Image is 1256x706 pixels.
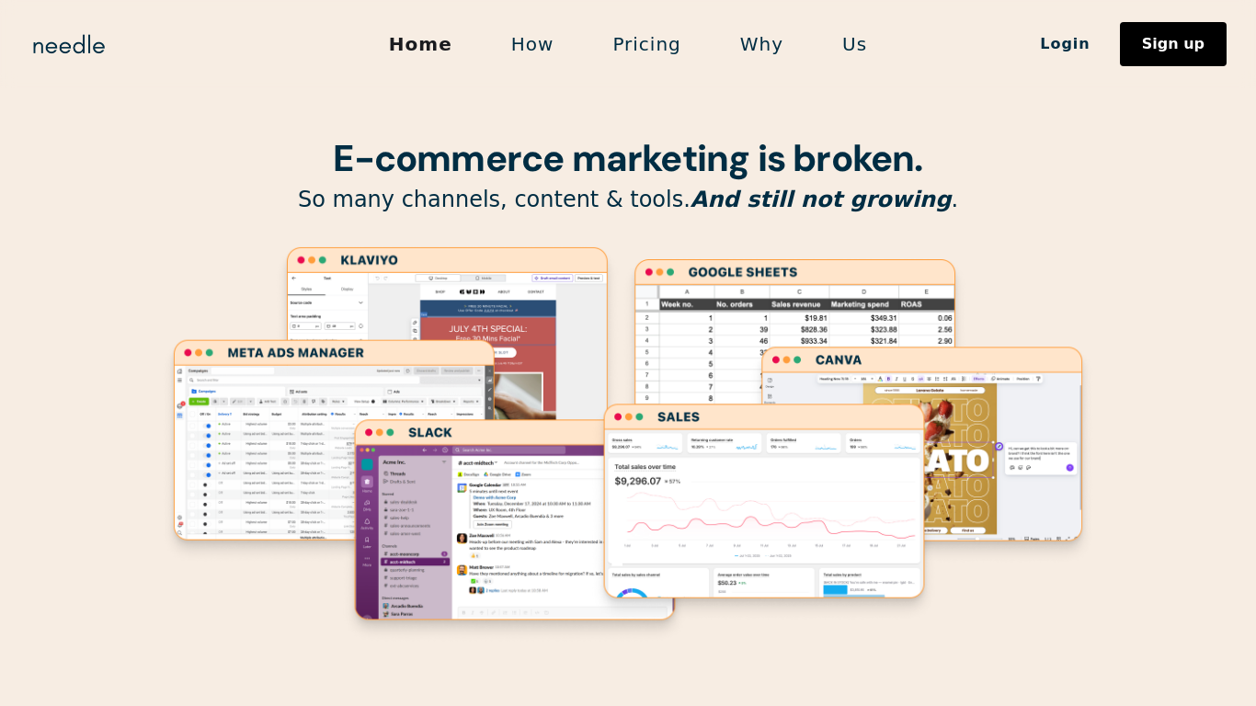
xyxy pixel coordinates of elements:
a: Us [813,25,896,63]
a: Pricing [583,25,710,63]
a: Sign up [1120,22,1227,66]
a: Home [360,25,482,63]
a: Login [1011,28,1120,60]
p: So many channels, content & tools. . [159,186,1097,214]
div: Sign up [1142,37,1205,51]
a: How [482,25,584,63]
strong: E-commerce marketing is broken. [333,134,922,182]
a: Why [711,25,813,63]
em: And still not growing [691,187,952,212]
